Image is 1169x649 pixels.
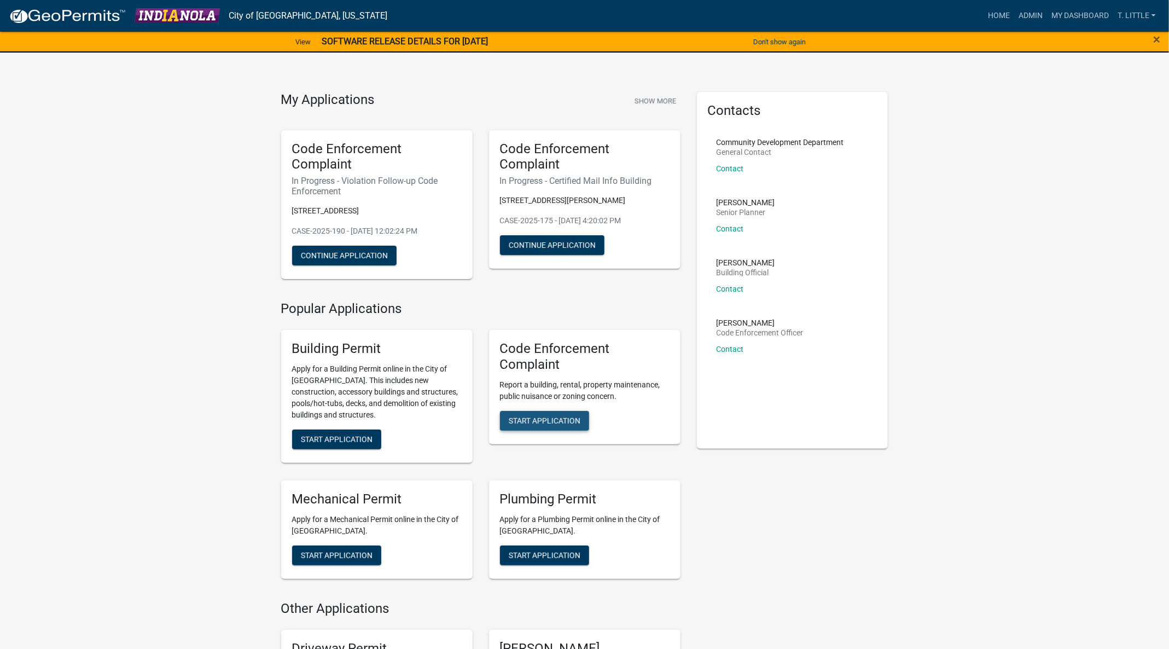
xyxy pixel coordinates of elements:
p: Community Development Department [717,138,844,146]
p: General Contact [717,148,844,156]
h5: Plumbing Permit [500,491,670,507]
p: [PERSON_NAME] [717,259,775,266]
span: Start Application [301,551,373,559]
img: City of Indianola, Iowa [135,8,220,23]
button: Start Application [500,546,589,565]
a: Contact [717,345,744,354]
button: Start Application [500,411,589,431]
h6: In Progress - Violation Follow-up Code Enforcement [292,176,462,196]
a: Contact [717,224,744,233]
a: Contact [717,285,744,293]
p: CASE-2025-190 - [DATE] 12:02:24 PM [292,225,462,237]
p: [PERSON_NAME] [717,199,775,206]
p: Code Enforcement Officer [717,329,804,337]
h5: Code Enforcement Complaint [500,341,670,373]
p: Report a building, rental, property maintenance, public nuisance or zoning concern. [500,379,670,402]
h5: Code Enforcement Complaint [500,141,670,173]
h4: Other Applications [281,601,681,617]
button: Start Application [292,546,381,565]
h4: Popular Applications [281,301,681,317]
h5: Code Enforcement Complaint [292,141,462,173]
h5: Mechanical Permit [292,491,462,507]
p: [STREET_ADDRESS] [292,205,462,217]
button: Show More [630,92,681,110]
a: T. Little [1113,5,1160,26]
span: Start Application [301,435,373,444]
p: Apply for a Plumbing Permit online in the City of [GEOGRAPHIC_DATA]. [500,514,670,537]
h5: Contacts [708,103,877,119]
a: Admin [1014,5,1047,26]
h4: My Applications [281,92,375,108]
p: Senior Planner [717,208,775,216]
span: × [1154,32,1161,47]
a: City of [GEOGRAPHIC_DATA], [US_STATE] [229,7,387,25]
p: [PERSON_NAME] [717,319,804,327]
button: Continue Application [500,235,604,255]
a: Contact [717,164,744,173]
p: Building Official [717,269,775,276]
span: Start Application [509,416,580,425]
p: CASE-2025-175 - [DATE] 4:20:02 PM [500,215,670,227]
a: My Dashboard [1047,5,1113,26]
span: Start Application [509,551,580,559]
button: Continue Application [292,246,397,265]
a: Home [984,5,1014,26]
p: Apply for a Mechanical Permit online in the City of [GEOGRAPHIC_DATA]. [292,514,462,537]
h6: In Progress - Certified Mail Info Building [500,176,670,186]
p: [STREET_ADDRESS][PERSON_NAME] [500,195,670,206]
a: View [291,33,315,51]
strong: SOFTWARE RELEASE DETAILS FOR [DATE] [322,36,488,47]
p: Apply for a Building Permit online in the City of [GEOGRAPHIC_DATA]. This includes new constructi... [292,363,462,421]
button: Close [1154,33,1161,46]
button: Don't show again [749,33,810,51]
button: Start Application [292,430,381,449]
h5: Building Permit [292,341,462,357]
